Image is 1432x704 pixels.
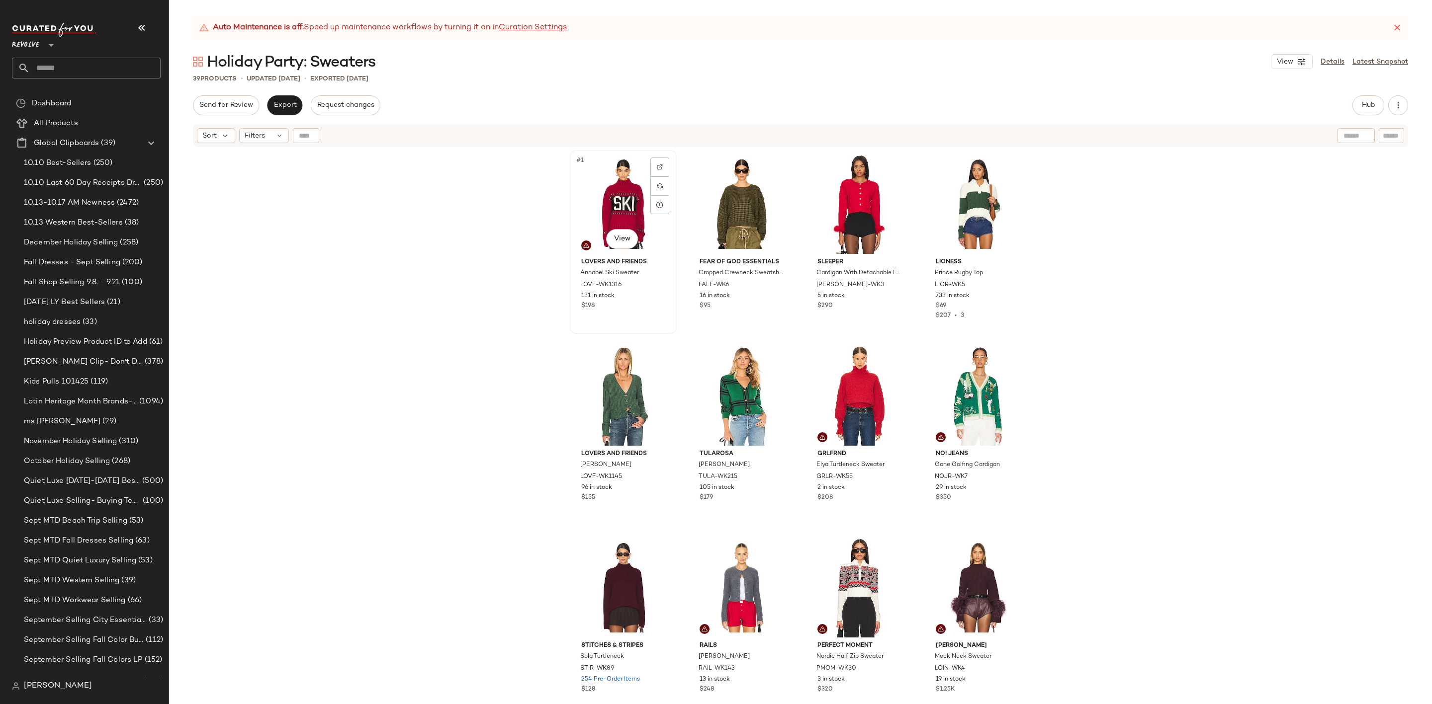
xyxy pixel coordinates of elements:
[817,302,833,311] span: $290
[136,555,153,566] span: (53)
[935,461,1000,469] span: Gone Golfing Cardigan
[819,626,825,632] img: svg%3e
[700,641,784,650] span: Rails
[817,641,901,650] span: Perfect Moment
[24,634,144,646] span: September Selling Fall Color Burgundy & Mauve
[193,76,200,82] span: 39
[24,177,142,189] span: 10.10 Last 60 Day Receipts Dresses Selling
[115,197,139,209] span: (2472)
[700,685,714,694] span: $248
[700,493,713,502] span: $179
[809,345,909,446] img: GRLR-WK55_V1.jpg
[613,235,630,243] span: View
[24,515,127,527] span: Sept MTD Beach Trip Selling
[817,450,901,459] span: GRLFRND
[809,154,909,254] img: SEPE-WK3_V1.jpg
[581,685,595,694] span: $128
[580,269,639,278] span: Annabel Ski Sweater
[24,157,91,169] span: 10.10 Best-Sellers
[935,269,983,278] span: Prince Rugby Top
[935,664,965,673] span: LOIN-WK4
[692,537,792,637] img: RAIL-WK143_V1.jpg
[24,336,147,348] span: Holiday Preview Product ID to Add
[606,229,638,249] button: View
[137,396,163,407] span: (1094)
[700,450,784,459] span: Tularosa
[100,416,116,427] span: (29)
[24,297,105,308] span: [DATE] LY Best Sellers
[147,615,163,626] span: (33)
[816,461,885,469] span: Elya Turtleneck Sweater
[1321,57,1344,67] a: Details
[1352,57,1408,67] a: Latest Snapshot
[816,281,884,290] span: [PERSON_NAME]-WK3
[81,316,97,328] span: (33)
[12,23,96,37] img: cfy_white_logo.C9jOOHJF.svg
[1276,58,1293,66] span: View
[936,493,951,502] span: $350
[24,237,118,248] span: December Holiday Selling
[310,74,368,84] p: Exported [DATE]
[24,456,110,467] span: October Holiday Selling
[304,74,306,84] span: •
[24,674,141,686] span: September Selling Fall Colors Luxe Brown
[24,316,81,328] span: holiday dresses
[581,258,665,267] span: Lovers and Friends
[580,664,614,673] span: STIR-WK89
[24,555,136,566] span: Sept MTD Quiet Luxury Selling
[816,269,900,278] span: Cardigan With Detachable Feathers
[936,302,946,311] span: $69
[1361,101,1375,109] span: Hub
[24,277,120,288] span: Fall Shop Selling 9.8. - 9.21
[24,416,100,427] span: ms [PERSON_NAME]
[247,74,300,84] p: updated [DATE]
[99,138,115,149] span: (39)
[24,197,115,209] span: 10.13-10.17 AM Newness
[143,654,163,666] span: (152)
[657,183,663,189] img: svg%3e
[928,154,1028,254] img: LIOR-WK5_V1.jpg
[938,434,944,440] img: svg%3e
[580,281,622,290] span: LOVF-WK1316
[699,269,783,278] span: Cropped Crewneck Sweatshirt
[127,515,144,527] span: (53)
[936,313,951,319] span: $207
[692,154,792,254] img: FALF-WK6_V1.jpg
[699,461,750,469] span: [PERSON_NAME]
[819,434,825,440] img: svg%3e
[699,281,729,290] span: FALF-WK6
[193,57,203,67] img: svg%3e
[575,156,586,165] span: #1
[245,131,265,141] span: Filters
[700,258,784,267] span: Fear of God ESSENTIALS
[133,535,150,547] span: (63)
[1271,54,1313,69] button: View
[202,131,217,141] span: Sort
[207,53,375,73] span: Holiday Party: Sweaters
[809,537,909,637] img: PMOM-WK30_V1.jpg
[699,652,750,661] span: [PERSON_NAME]
[24,535,133,547] span: Sept MTD Fall Dresses Selling
[580,461,631,469] span: [PERSON_NAME]
[24,575,119,586] span: Sept MTD Western Selling
[581,641,665,650] span: Stitches & Stripes
[12,682,20,690] img: svg%3e
[105,297,120,308] span: (21)
[16,98,26,108] img: svg%3e
[699,664,735,673] span: RAIL-WK143
[199,22,567,34] div: Speed up maintenance workflows by turning it on in
[110,456,130,467] span: (268)
[499,22,567,34] a: Curation Settings
[32,98,71,109] span: Dashboard
[273,101,296,109] span: Export
[700,292,730,301] span: 16 in stock
[24,356,143,368] span: [PERSON_NAME] Clip- Don't Delete
[817,292,845,301] span: 5 in stock
[117,436,138,447] span: (310)
[936,292,970,301] span: 733 in stock
[141,495,163,507] span: (100)
[573,345,673,446] img: LOVF-WK1145_V1.jpg
[817,258,901,267] span: Sleeper
[935,472,968,481] span: NOJR-WK7
[89,376,108,388] span: (119)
